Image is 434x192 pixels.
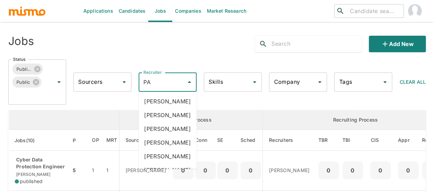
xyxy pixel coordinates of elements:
button: Close [185,77,194,87]
li: [PERSON_NAME] [139,94,197,108]
button: Open [119,77,129,87]
li: [PERSON_NAME] [139,122,197,136]
th: Sent Emails [216,130,239,151]
label: Status [13,56,25,62]
img: Maia Reyes [408,4,422,18]
div: Published [12,64,43,75]
th: Market Research Total [105,130,119,151]
input: Search [271,38,362,49]
p: 0 [198,166,213,175]
p: 0 [243,166,258,175]
th: Sched [239,130,263,151]
th: Approved [396,130,420,151]
th: Connections [195,130,216,151]
td: 1 [86,151,105,191]
th: Sourcing Process [119,110,263,130]
span: Published [12,65,36,73]
button: Open [380,77,390,87]
th: Priority [71,130,86,151]
li: [PERSON_NAME] [139,163,197,177]
td: 1 [105,151,119,191]
li: [PERSON_NAME] [139,136,197,149]
button: Open [250,77,259,87]
th: Open Positions [86,130,105,151]
input: Candidate search [347,6,401,16]
img: logo [8,6,46,16]
span: Clear All [400,79,426,85]
div: Public [12,77,42,88]
p: 0 [401,166,416,175]
th: Recruiters [263,130,317,151]
p: 0 [373,166,388,175]
span: Jobs(10) [14,136,44,145]
button: search [255,36,271,52]
span: [PERSON_NAME] [15,172,50,177]
button: Open [315,77,325,87]
p: [PERSON_NAME] [126,167,168,174]
p: 0 [220,166,235,175]
button: Add new [369,36,426,52]
label: Recruiter [143,69,162,75]
p: 0 [345,166,360,175]
td: 5 [71,151,86,191]
span: Public [12,78,34,86]
th: Client Interview Scheduled [365,130,396,151]
li: [PERSON_NAME] [139,149,197,163]
span: P [73,136,85,145]
span: published [20,178,43,185]
th: To Be Interviewed [341,130,365,151]
th: Sourcers [119,130,173,151]
p: 0 [321,166,336,175]
p: [PERSON_NAME] [269,167,311,174]
p: 0 [176,166,191,175]
th: To Be Reviewed [317,130,341,151]
button: Open [54,77,64,87]
p: Cyber Data Protection Engineer [15,156,66,170]
h4: Jobs [8,34,34,48]
li: [PERSON_NAME] [139,108,197,122]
